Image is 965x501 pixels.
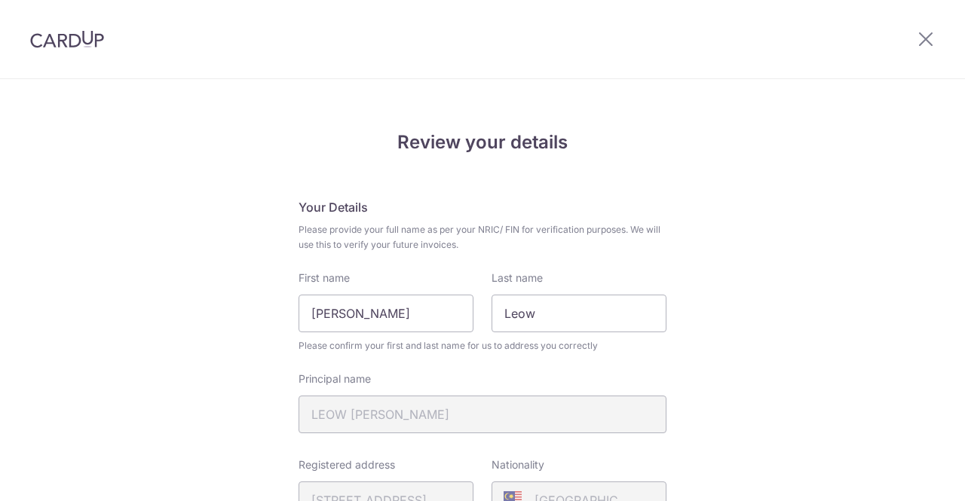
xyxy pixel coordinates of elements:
[492,457,544,472] label: Nationality
[492,295,666,332] input: Last name
[299,129,666,156] h4: Review your details
[299,295,473,332] input: First Name
[299,198,666,216] h5: Your Details
[30,30,104,48] img: CardUp
[299,222,666,252] span: Please provide your full name as per your NRIC/ FIN for verification purposes. We will use this t...
[299,338,666,353] span: Please confirm your first and last name for us to address you correctly
[299,371,371,386] label: Principal name
[492,270,543,286] label: Last name
[299,457,395,472] label: Registered address
[299,270,350,286] label: First name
